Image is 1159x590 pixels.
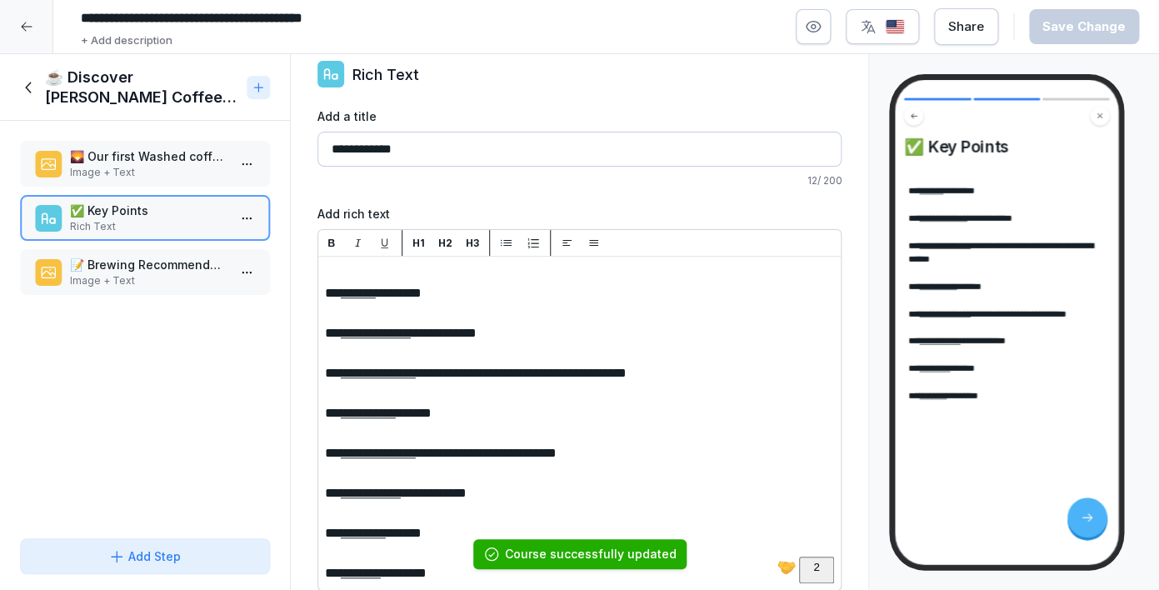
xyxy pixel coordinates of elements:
[317,107,842,125] label: Add a title
[466,236,479,251] p: H3
[412,236,425,251] p: H1
[438,236,452,251] p: H2
[70,202,227,219] p: ✅ Key Points
[70,219,227,234] p: Rich Text
[462,233,482,253] button: H3
[317,205,842,222] label: Add rich text
[1029,9,1139,44] button: Save Change
[20,249,270,295] div: 📝 Brewing RecommendationImage + Text
[70,256,227,273] p: 📝 Brewing Recommendation
[352,63,419,86] p: Rich Text
[81,32,172,49] p: + Add description
[317,173,842,188] p: 12 / 200
[409,233,429,253] button: H1
[1042,17,1126,36] div: Save Change
[885,19,905,35] img: us.svg
[904,137,1110,156] h4: ✅ Key Points
[20,195,270,241] div: ✅ Key PointsRich Text
[20,141,270,187] div: 🌄 Our first Washed coffee from [GEOGRAPHIC_DATA]Image + Text
[70,273,227,288] p: Image + Text
[325,263,835,583] div: To enrich screen reader interactions, please activate Accessibility in Grammarly extension settings
[436,233,456,253] button: H2
[20,538,270,574] button: Add Step
[934,8,998,45] button: Share
[70,165,227,180] p: Image + Text
[45,67,240,107] h1: ☕ Discover [PERSON_NAME] Coffee Explorer Edition
[108,547,181,565] div: Add Step
[505,546,677,562] div: Course successfully updated
[948,17,984,36] div: Share
[70,147,227,165] p: 🌄 Our first Washed coffee from [GEOGRAPHIC_DATA]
